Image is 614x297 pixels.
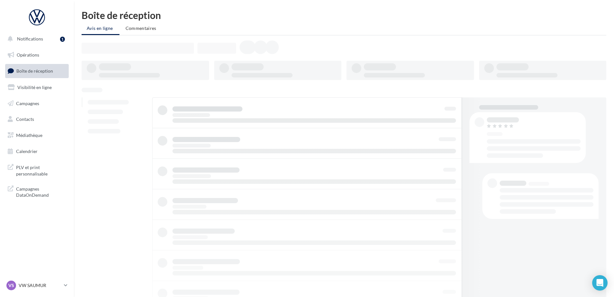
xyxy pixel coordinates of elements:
a: Visibilité en ligne [4,81,70,94]
a: VS VW SAUMUR [5,279,69,292]
span: Notifications [17,36,43,41]
span: Médiathèque [16,132,42,138]
a: Opérations [4,48,70,62]
a: Médiathèque [4,129,70,142]
span: Calendrier [16,148,38,154]
a: Campagnes DataOnDemand [4,182,70,201]
span: Opérations [17,52,39,58]
a: PLV et print personnalisable [4,160,70,179]
span: Commentaires [126,25,156,31]
span: Campagnes DataOnDemand [16,184,66,198]
span: Contacts [16,116,34,122]
span: Visibilité en ligne [17,85,52,90]
p: VW SAUMUR [19,282,61,289]
a: Campagnes [4,97,70,110]
span: VS [8,282,14,289]
span: PLV et print personnalisable [16,163,66,177]
div: Boîte de réception [82,10,606,20]
button: Notifications 1 [4,32,67,46]
span: Boîte de réception [16,68,53,74]
a: Boîte de réception [4,64,70,78]
span: Campagnes [16,100,39,106]
div: Open Intercom Messenger [592,275,608,291]
a: Contacts [4,113,70,126]
div: 1 [60,37,65,42]
a: Calendrier [4,145,70,158]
